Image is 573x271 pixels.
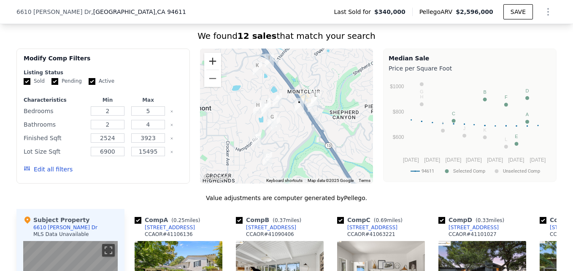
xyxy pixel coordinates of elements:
[393,134,404,140] text: $600
[515,134,518,139] text: E
[334,8,375,16] span: Last Sold for
[422,169,434,174] text: 94611
[102,244,115,257] button: Toggle fullscreen view
[259,148,276,169] div: 91 Cambrian Ave
[389,74,551,180] svg: A chart.
[246,224,296,231] div: [STREET_ADDRESS]
[291,95,307,116] div: 6610 Liggett Dr
[419,8,456,16] span: Pellego ARV
[503,169,540,174] text: Unselected Comp
[438,224,499,231] a: [STREET_ADDRESS]
[91,8,186,16] span: , [GEOGRAPHIC_DATA]
[246,231,294,238] div: CCAOR # 41090406
[456,8,493,15] span: $2,596,000
[337,224,397,231] a: [STREET_ADDRESS]
[89,97,126,103] div: Min
[376,217,387,223] span: 0.69
[420,95,423,100] text: H
[508,157,524,163] text: [DATE]
[238,31,277,41] strong: 12 sales
[249,58,265,79] div: 5932 Harbord Dr
[478,217,489,223] span: 0.33
[275,217,286,223] span: 0.37
[530,157,546,163] text: [DATE]
[503,4,533,19] button: SAVE
[403,157,419,163] text: [DATE]
[173,217,185,223] span: 0.25
[269,217,305,223] span: ( miles)
[135,216,203,224] div: Comp A
[24,54,183,69] div: Modify Comp Filters
[145,231,193,238] div: CCAOR # 41106136
[23,216,89,224] div: Subject Property
[202,173,230,184] a: Open this area in Google Maps (opens a new window)
[389,54,551,62] div: Median Sale
[135,224,195,231] a: [STREET_ADDRESS]
[24,69,183,76] div: Listing Status
[390,84,404,89] text: $1000
[130,97,167,103] div: Max
[308,178,354,183] span: Map data ©2025 Google
[24,119,86,130] div: Bathrooms
[24,78,30,85] input: Sold
[24,146,86,157] div: Lot Size Sqft
[374,8,405,16] span: $340,000
[438,216,508,224] div: Comp D
[24,165,73,173] button: Edit all filters
[202,173,230,184] img: Google
[483,89,486,95] text: B
[24,78,45,85] label: Sold
[505,137,507,142] text: L
[526,112,529,117] text: A
[308,87,324,108] div: 5625 Snake Rd
[16,194,557,202] div: Value adjustments are computer generated by Pellego .
[24,105,86,117] div: Bedrooms
[170,123,173,127] button: Clear
[250,98,266,119] div: 60 Sotelo Ave
[540,3,557,20] button: Show Options
[155,8,186,15] span: , CA 94611
[264,109,280,130] div: 75 Crest Rd
[204,53,221,70] button: Zoom in
[393,109,404,115] text: $800
[170,150,173,154] button: Clear
[24,97,86,103] div: Characteristics
[258,98,274,119] div: 5501 La Salle Ave
[420,89,424,94] text: G
[258,95,274,116] div: 5537 La Salle Ave
[526,88,529,93] text: D
[261,50,277,71] div: 6050 Johnston Dr
[170,110,173,113] button: Clear
[449,231,497,238] div: CCAOR # 41101027
[236,216,305,224] div: Comp B
[236,224,296,231] a: [STREET_ADDRESS]
[389,62,551,74] div: Price per Square Foot
[337,216,406,224] div: Comp C
[347,231,395,238] div: CCAOR # 41063221
[51,78,58,85] input: Pending
[89,78,95,85] input: Active
[16,30,557,42] div: We found that match your search
[266,178,303,184] button: Keyboard shortcuts
[16,8,91,16] span: 6610 [PERSON_NAME] Dr
[170,137,173,140] button: Clear
[452,111,455,116] text: C
[268,113,284,134] div: 99 Lexford Rd
[51,78,82,85] label: Pending
[446,157,462,163] text: [DATE]
[168,217,203,223] span: ( miles)
[33,231,89,238] div: MLS Data Unavailable
[449,224,499,231] div: [STREET_ADDRESS]
[89,78,114,85] label: Active
[424,157,440,163] text: [DATE]
[453,169,485,174] text: Selected Comp
[472,217,508,223] span: ( miles)
[483,127,487,133] text: K
[505,95,508,100] text: F
[463,126,466,131] text: J
[33,224,97,231] div: 6610 [PERSON_NAME] Dr
[370,217,406,223] span: ( miles)
[347,224,397,231] div: [STREET_ADDRESS]
[269,89,285,111] div: 5701 La Salle Ave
